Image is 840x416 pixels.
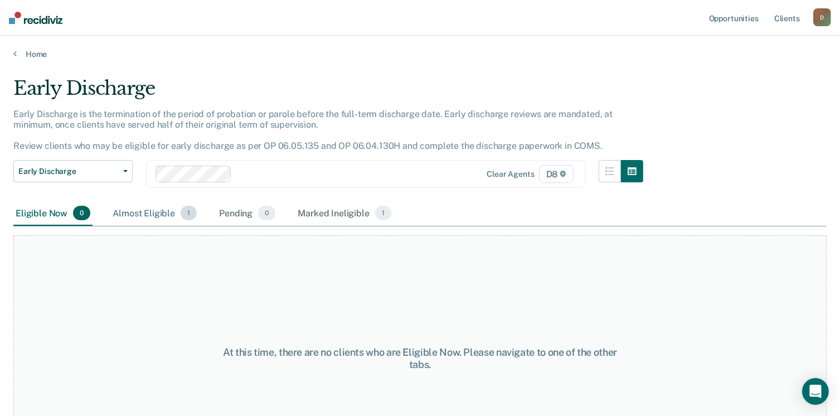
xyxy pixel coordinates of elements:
button: D [813,8,831,26]
span: 0 [73,206,90,220]
div: Early Discharge [13,77,643,109]
span: 1 [375,206,391,220]
div: Almost Eligible1 [110,201,199,226]
span: D8 [539,165,574,183]
p: Early Discharge is the termination of the period of probation or parole before the full-term disc... [13,109,613,152]
a: Home [13,49,827,59]
div: Open Intercom Messenger [802,378,829,405]
span: 0 [258,206,275,220]
span: 1 [181,206,197,220]
button: Early Discharge [13,160,133,182]
div: Eligible Now0 [13,201,93,226]
img: Recidiviz [9,12,62,24]
div: Pending0 [217,201,278,226]
div: Clear agents [487,170,534,179]
span: Early Discharge [18,167,119,176]
div: Marked Ineligible1 [295,201,394,226]
div: At this time, there are no clients who are Eligible Now. Please navigate to one of the other tabs. [217,346,623,370]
